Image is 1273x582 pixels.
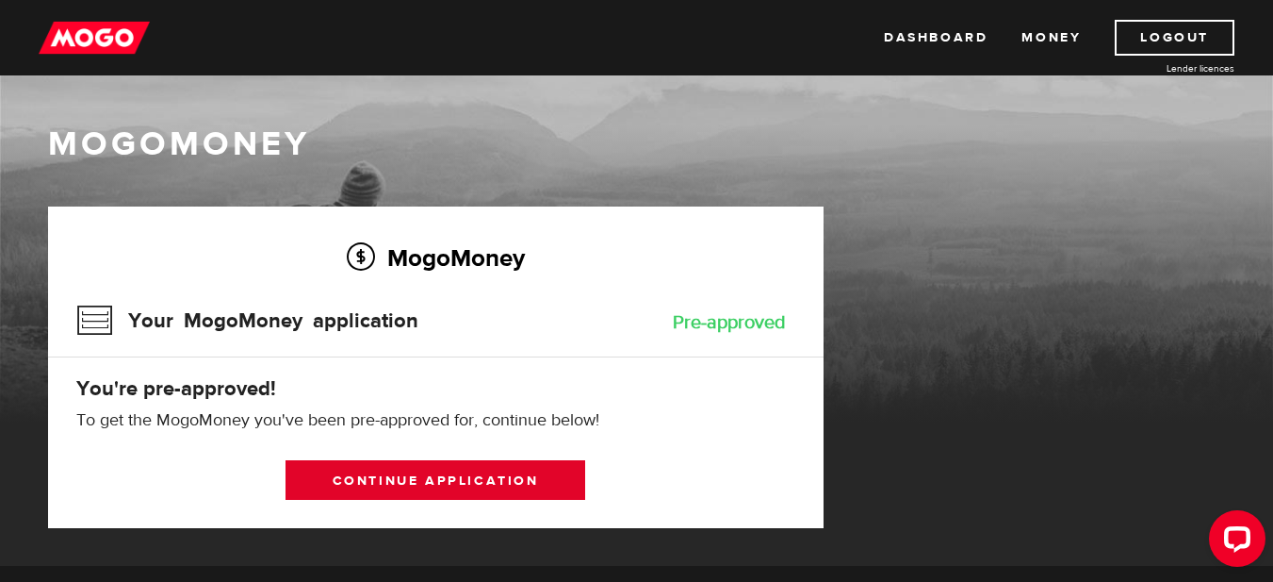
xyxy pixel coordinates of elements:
a: Money [1021,20,1081,56]
h4: You're pre-approved! [76,375,795,402]
iframe: LiveChat chat widget [1194,503,1273,582]
a: Dashboard [884,20,987,56]
p: To get the MogoMoney you've been pre-approved for, continue below! [76,409,795,432]
h3: Your MogoMoney application [76,296,418,345]
h2: MogoMoney [76,238,795,277]
h1: MogoMoney [48,125,1226,164]
a: Logout [1115,20,1234,56]
img: mogo_logo-11ee424be714fa7cbb0f0f49df9e16ec.png [39,20,150,56]
div: Pre-approved [673,313,786,332]
a: Lender licences [1093,61,1234,75]
a: Continue application [286,460,585,500]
